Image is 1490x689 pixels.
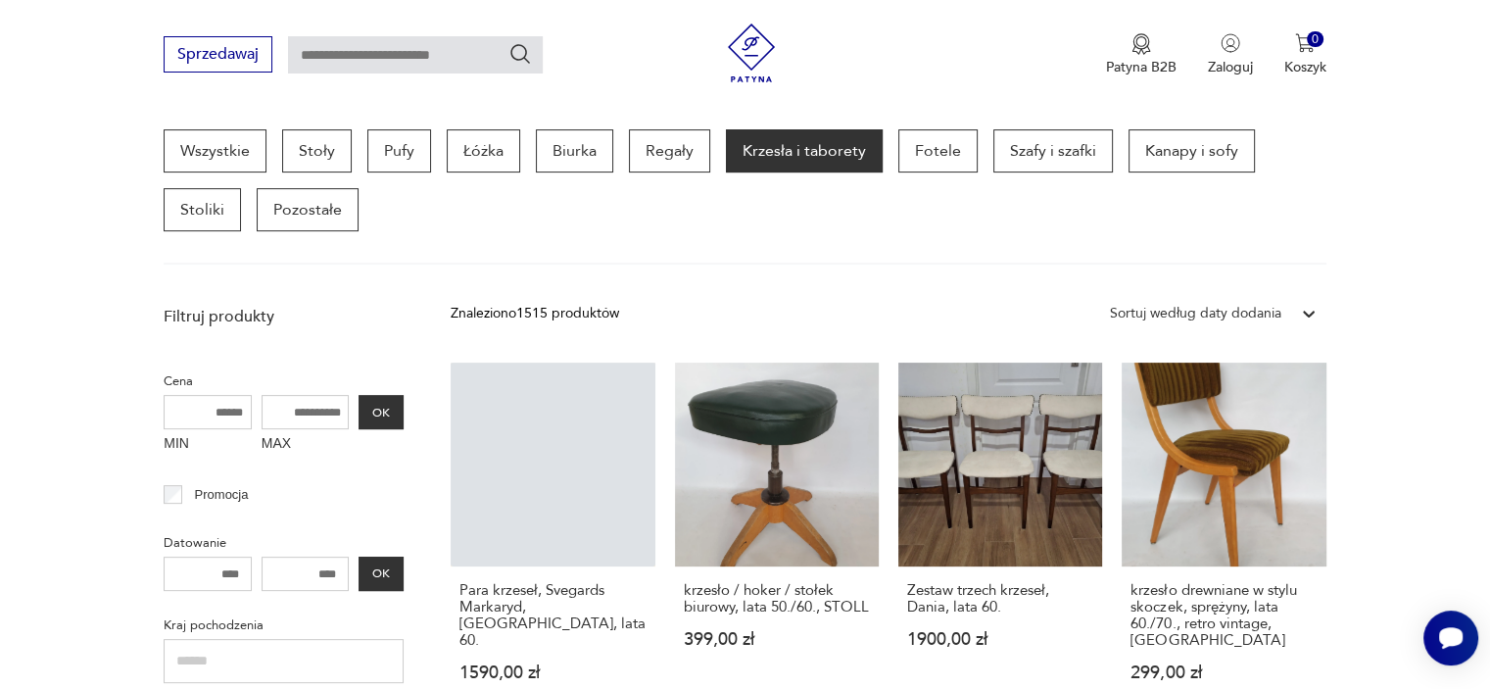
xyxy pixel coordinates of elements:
[359,395,404,429] button: OK
[1208,58,1253,76] p: Zaloguj
[907,582,1093,615] h3: Zestaw trzech krzeseł, Dania, lata 60.
[1131,33,1151,55] img: Ikona medalu
[164,306,404,327] p: Filtruj produkty
[1221,33,1240,53] img: Ikonka użytkownika
[447,129,520,172] a: Łóżka
[684,582,870,615] h3: krzesło / hoker / stołek biurowy, lata 50./60., STOLL
[684,631,870,648] p: 399,00 zł
[257,188,359,231] a: Pozostałe
[459,664,646,681] p: 1590,00 zł
[164,129,266,172] a: Wszystkie
[508,42,532,66] button: Szukaj
[898,129,978,172] a: Fotele
[1106,33,1177,76] a: Ikona medaluPatyna B2B
[262,429,350,461] label: MAX
[282,129,352,172] a: Stoły
[722,24,781,82] img: Patyna - sklep z meblami i dekoracjami vintage
[1208,33,1253,76] button: Zaloguj
[1129,129,1255,172] a: Kanapy i sofy
[1110,303,1281,324] div: Sortuj według daty dodania
[1307,31,1323,48] div: 0
[1295,33,1315,53] img: Ikona koszyka
[993,129,1113,172] a: Szafy i szafki
[459,582,646,649] h3: Para krzeseł, Svegards Markaryd, [GEOGRAPHIC_DATA], lata 60.
[164,36,272,73] button: Sprzedawaj
[1106,58,1177,76] p: Patyna B2B
[164,532,404,554] p: Datowanie
[1106,33,1177,76] button: Patyna B2B
[907,631,1093,648] p: 1900,00 zł
[164,370,404,392] p: Cena
[726,129,883,172] a: Krzesła i taborety
[536,129,613,172] a: Biurka
[1130,582,1317,649] h3: krzesło drewniane w stylu skoczek, sprężyny, lata 60./70., retro vintage, [GEOGRAPHIC_DATA]
[1284,58,1326,76] p: Koszyk
[1130,664,1317,681] p: 299,00 zł
[367,129,431,172] a: Pufy
[451,303,619,324] div: Znaleziono 1515 produktów
[164,429,252,461] label: MIN
[359,557,404,591] button: OK
[1284,33,1326,76] button: 0Koszyk
[629,129,710,172] a: Regały
[195,484,249,506] p: Promocja
[164,615,404,636] p: Kraj pochodzenia
[1423,611,1478,665] iframe: Smartsupp widget button
[164,49,272,63] a: Sprzedawaj
[164,188,241,231] a: Stoliki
